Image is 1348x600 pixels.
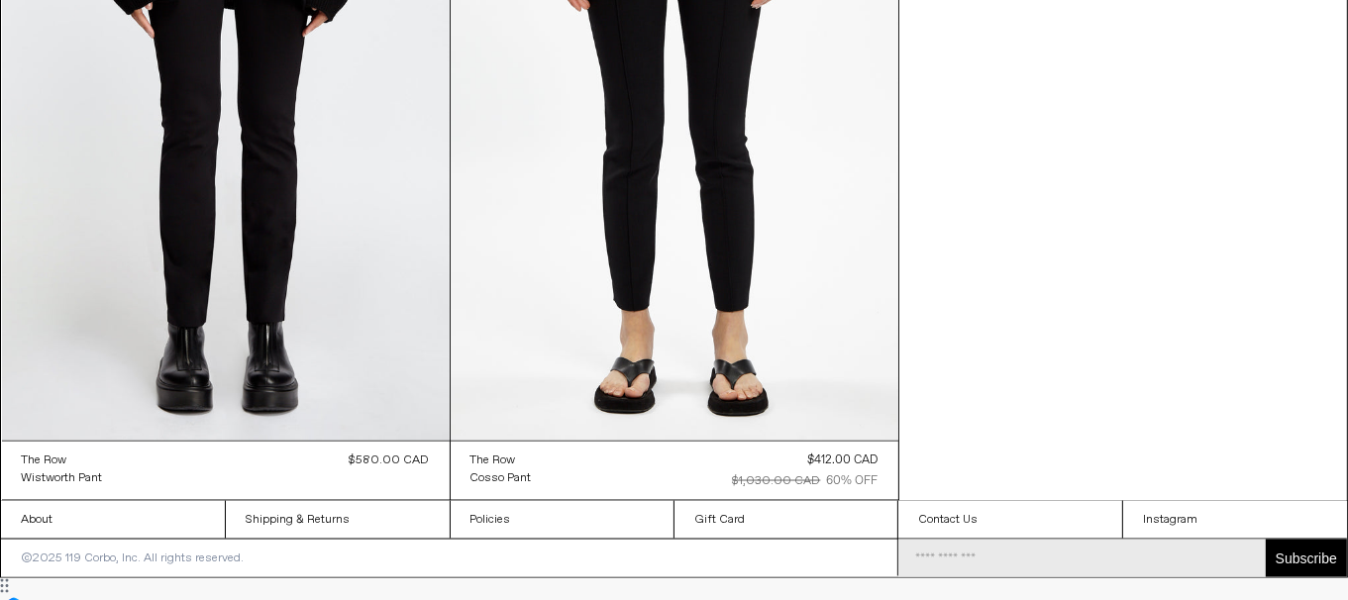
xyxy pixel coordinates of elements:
a: Shipping & Returns [226,501,450,539]
a: The Row [22,451,103,469]
div: Cosso Pant [470,470,532,487]
div: $580.00 CAD [350,451,430,469]
button: Subscribe [1266,540,1347,577]
p: ©2025 119 Corbo, Inc. All rights reserved. [1,540,263,577]
div: The Row [470,452,516,469]
div: 60% OFF [827,472,879,490]
a: Cosso Pant [470,469,532,487]
a: Gift Card [674,501,898,539]
a: Wistworth Pant [22,469,103,487]
a: About [1,501,225,539]
a: Contact Us [898,501,1122,539]
div: $412.00 CAD [808,451,879,469]
a: Instagram [1123,501,1347,539]
a: The Row [470,451,532,469]
a: Policies [451,501,674,539]
div: $1,030.00 CAD [733,472,821,490]
div: The Row [22,452,67,469]
div: Wistworth Pant [22,470,103,487]
input: Email Address [898,540,1266,577]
